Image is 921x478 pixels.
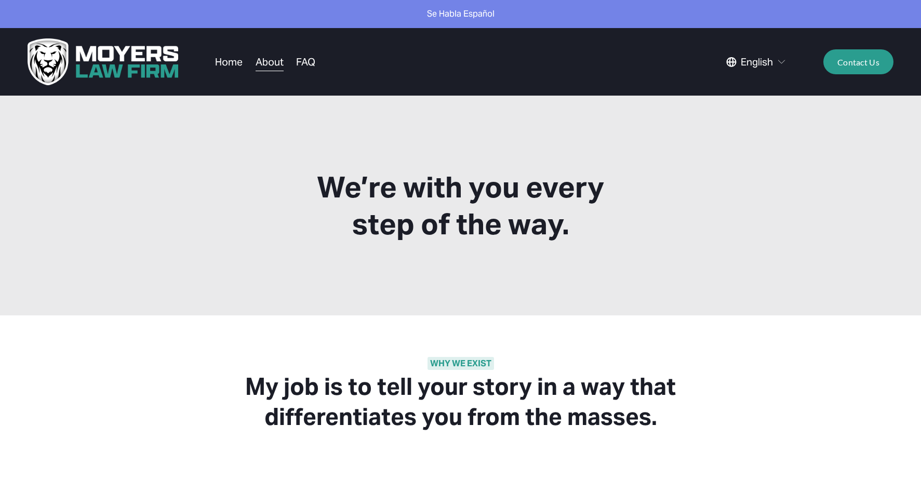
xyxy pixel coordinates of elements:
[28,38,178,85] img: Moyers Law Firm | Everyone Matters. Everyone Counts.
[741,53,773,71] span: English
[215,52,243,72] a: Home
[296,52,315,72] a: FAQ
[25,7,896,22] p: Se Habla Español
[726,52,786,72] div: language picker
[823,49,893,74] a: Contact Us
[256,52,284,72] a: About
[227,371,695,432] h2: My job is to tell your story in a way that differentiates you from the masses.
[428,357,494,370] strong: WHY WE EXIST
[305,169,617,242] h1: We’re with you every step of the way.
